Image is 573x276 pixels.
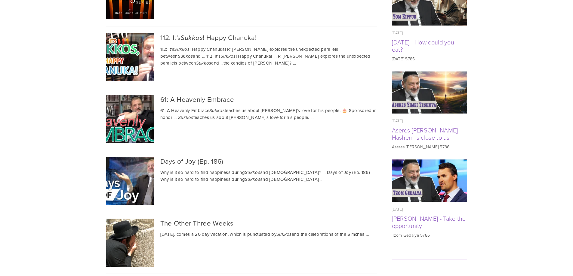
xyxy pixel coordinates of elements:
time: [DATE] [392,206,403,212]
a: Aseres Yimei Teshuva - Hashem is close to us [392,71,467,114]
span: Why is it so hard to find happiness during and [DEMOGRAPHIC_DATA]? [160,169,321,175]
a: Aseres [PERSON_NAME] - Hashem is close to us [392,126,462,141]
span: R' [PERSON_NAME] explores the unexpected parallels between and ...the candles of [PERSON_NAME]? [160,53,371,66]
time: [DATE] [392,30,403,35]
img: Aseres Yimei Teshuva - Hashem is close to us [392,71,467,114]
span: Days of Joy (Ep. 186) Why is it so hard to find happiness during and [DEMOGRAPHIC_DATA] [160,169,370,182]
p: [DATE] 5786 [392,56,467,62]
a: [DATE] - How could you eat? [392,38,454,53]
span: teaches us about [PERSON_NAME]'s love for his people. [178,114,309,120]
span: … [366,231,369,237]
em: Sukkos [245,170,260,175]
em: Sukkos [180,34,203,42]
span: 112: It's ! Happy Chanuka! [206,53,272,59]
span: … [310,114,313,120]
span: [DATE], comes a 20 day vacation, which is punctuated by and the celebrations of the Simchas [160,231,365,237]
div: The Other Three Weeks [106,219,377,227]
p: Aseres [PERSON_NAME] 5786 [392,144,467,150]
div: Days of Joy (Ep. 186) Why is it so hard to find happiness duringSukkosand [DEMOGRAPHIC_DATA]? … D... [106,150,377,212]
time: [DATE] [392,118,403,123]
em: Sukkos [174,47,189,52]
div: 112: It'sSukkos! Happy Chanuka! 112: It'sSukkos! Happy Chanuka! R' [PERSON_NAME] explores the une... [106,26,377,88]
em: Sukkos [178,54,193,59]
span: 112: It's ! Happy Chanuka! R' [PERSON_NAME] explores the unexpected parallels between and [160,46,338,59]
img: Tzom Gedalya - Take the opportunity [392,159,467,202]
div: 61: A Heavenly Embrace 61: A Heavenly EmbraceSukkosteaches us about [PERSON_NAME]'s love for his ... [106,88,377,150]
em: Sukkos [196,61,211,66]
a: [PERSON_NAME] - Take the opportunity [392,214,466,230]
div: 61: A Heavenly Embrace [106,95,377,104]
span: 61: A Heavenly Embrace teaches us about [PERSON_NAME]'s love for his people. 🎂 Sponsored in honor [160,107,377,120]
div: 112: It's ! Happy Chanuka! [106,33,377,42]
em: Sukkos [276,232,292,237]
span: … [273,53,276,59]
span: … [174,114,177,120]
span: … [322,169,325,175]
div: Days of Joy (Ep. 186) [106,157,377,165]
em: Sukkos [178,115,193,120]
em: Sukkos [209,108,225,114]
a: Tzom Gedalya - Take the opportunity [392,159,467,202]
span: … [320,176,323,182]
p: Tzom Gedalya 5786 [392,232,467,238]
span: … [293,60,296,66]
span: … [202,53,205,59]
em: Sukkos [220,54,236,59]
em: Sukkos [245,177,260,182]
div: The Other Three Weeks [DATE], comes a 20 day vacation, which is punctuated bySukkosand the celebr... [106,212,377,274]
